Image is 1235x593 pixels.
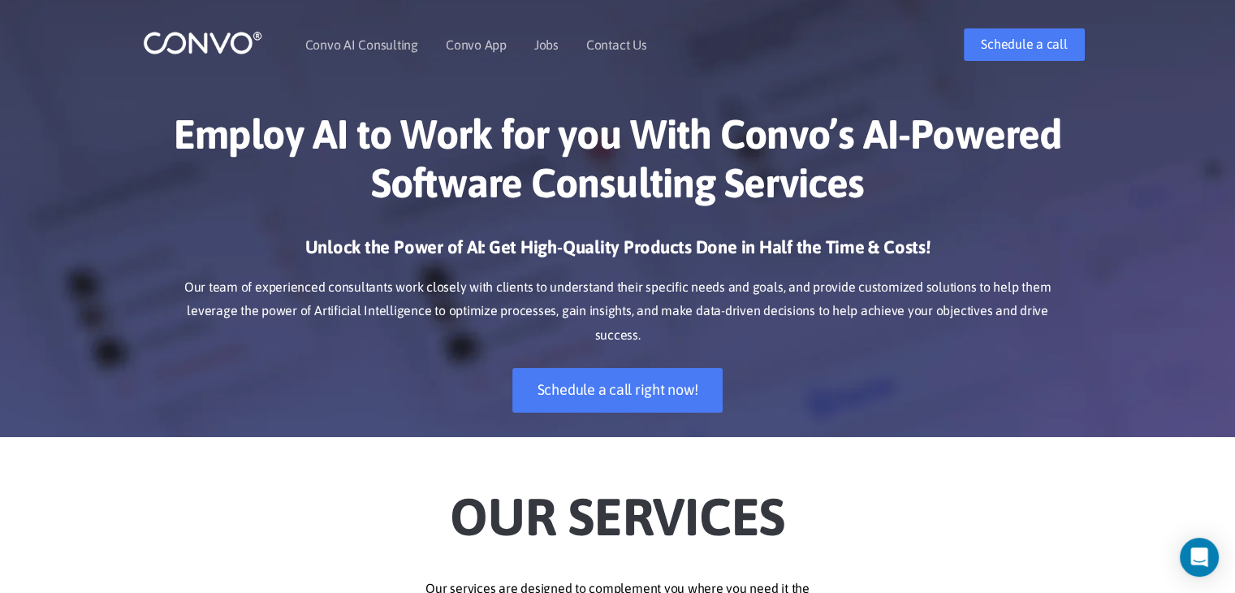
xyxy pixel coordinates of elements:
[167,461,1069,552] h2: Our Services
[1180,538,1219,577] div: Open Intercom Messenger
[167,236,1069,271] h3: Unlock the Power of AI: Get High-Quality Products Done in Half the Time & Costs!
[512,368,723,413] a: Schedule a call right now!
[143,30,262,55] img: logo_1.png
[964,28,1084,61] a: Schedule a call
[446,38,507,51] a: Convo App
[305,38,418,51] a: Convo AI Consulting
[167,110,1069,219] h1: Employ AI to Work for you With Convo’s AI-Powered Software Consulting Services
[167,275,1069,348] p: Our team of experienced consultants work closely with clients to understand their specific needs ...
[534,38,559,51] a: Jobs
[586,38,647,51] a: Contact Us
